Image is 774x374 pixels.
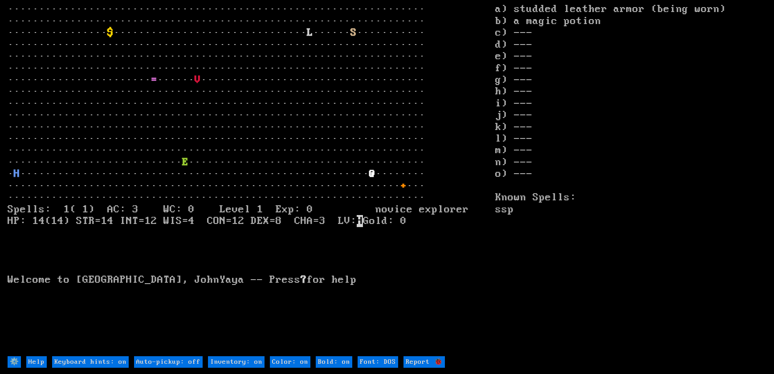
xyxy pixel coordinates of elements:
font: $ [107,27,114,39]
input: ⚙️ [8,356,21,368]
font: + [400,180,407,192]
font: E [182,156,188,168]
larn: ··································································· ·····························... [8,4,495,355]
input: Report 🐞 [403,356,445,368]
font: S [350,27,357,39]
input: Auto-pickup: off [134,356,203,368]
stats: a) studded leather armor (being worn) b) a magic potion c) --- d) --- e) --- f) --- g) --- h) ---... [495,4,766,355]
b: ? [301,274,307,286]
input: Inventory: on [208,356,265,368]
input: Help [26,356,47,368]
mark: H [357,215,363,227]
font: @ [369,168,375,180]
font: L [307,27,313,39]
font: = [151,74,157,86]
input: Font: DOS [358,356,398,368]
input: Color: on [270,356,310,368]
font: H [14,168,20,180]
input: Bold: on [316,356,352,368]
font: V [195,74,201,86]
input: Keyboard hints: on [52,356,129,368]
